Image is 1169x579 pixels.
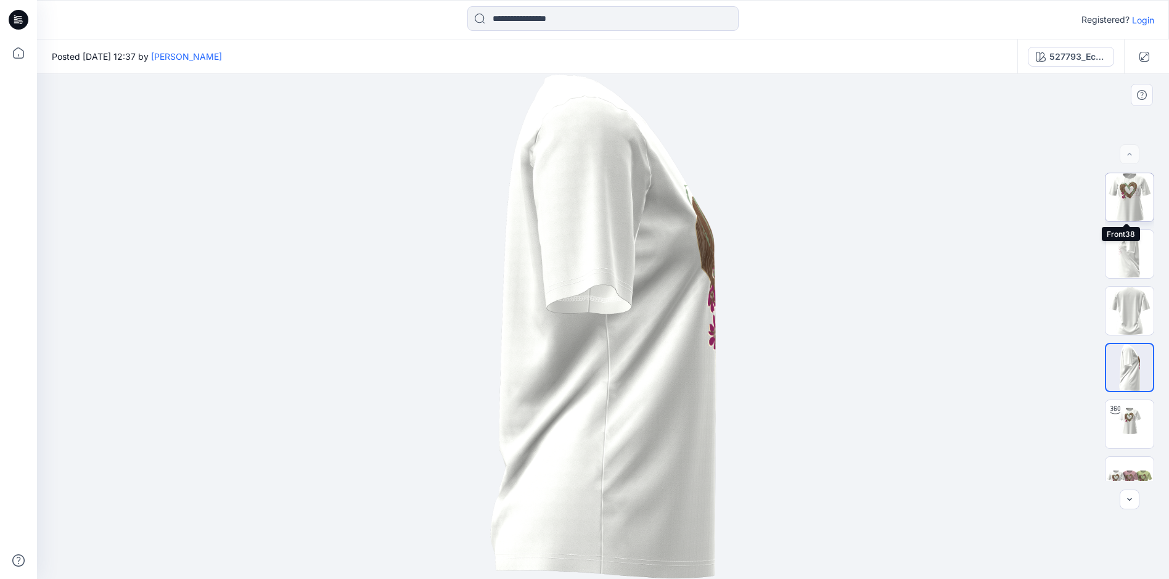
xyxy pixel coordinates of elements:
[1105,287,1154,335] img: Back 38
[1105,466,1154,495] img: All colorways
[1105,173,1154,221] img: Front38
[489,74,716,579] img: eyJhbGciOiJIUzI1NiIsImtpZCI6IjAiLCJzbHQiOiJzZXMiLCJ0eXAiOiJKV1QifQ.eyJkYXRhIjp7InR5cGUiOiJzdG9yYW...
[1105,400,1154,448] img: Turntable 38
[1081,12,1130,27] p: Registered?
[52,50,222,63] span: Posted [DATE] 12:37 by
[151,51,222,62] a: [PERSON_NAME]
[1132,14,1154,27] p: Login
[1049,50,1106,64] div: 527793_Ecru-Brown
[1105,230,1154,278] img: Left 38
[1106,344,1153,391] img: Right 38
[1028,47,1114,67] button: 527793_Ecru-Brown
